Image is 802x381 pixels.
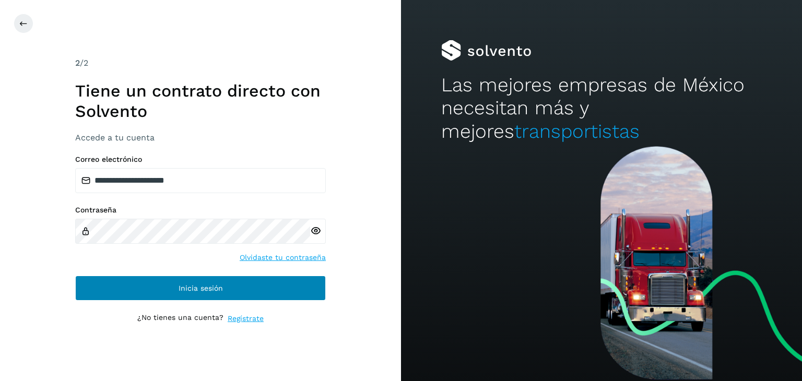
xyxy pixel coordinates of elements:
h3: Accede a tu cuenta [75,133,326,142]
label: Contraseña [75,206,326,215]
span: 2 [75,58,80,68]
div: /2 [75,57,326,69]
a: Regístrate [228,313,264,324]
h1: Tiene un contrato directo con Solvento [75,81,326,121]
h2: Las mejores empresas de México necesitan más y mejores [441,74,762,143]
span: Inicia sesión [179,284,223,292]
label: Correo electrónico [75,155,326,164]
p: ¿No tienes una cuenta? [137,313,223,324]
a: Olvidaste tu contraseña [240,252,326,263]
span: transportistas [514,120,640,142]
button: Inicia sesión [75,276,326,301]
